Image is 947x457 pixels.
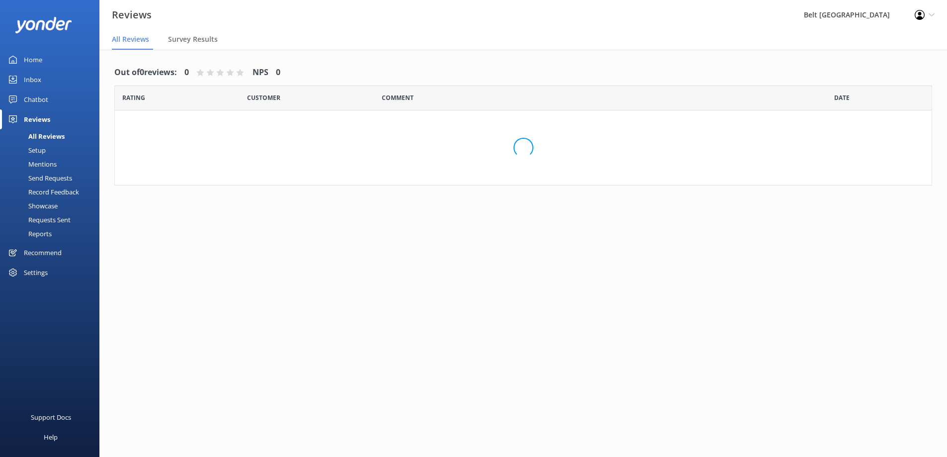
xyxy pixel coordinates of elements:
h4: Out of 0 reviews: [114,66,177,79]
h4: 0 [184,66,189,79]
span: Date [834,93,850,102]
a: Send Requests [6,171,99,185]
span: Question [382,93,414,102]
div: Inbox [24,70,41,90]
div: Reviews [24,109,50,129]
h4: NPS [253,66,268,79]
div: Showcase [6,199,58,213]
div: All Reviews [6,129,65,143]
a: Setup [6,143,99,157]
div: Record Feedback [6,185,79,199]
a: Requests Sent [6,213,99,227]
div: Chatbot [24,90,48,109]
div: Reports [6,227,52,241]
img: yonder-white-logo.png [15,17,72,33]
h3: Reviews [112,7,152,23]
span: Survey Results [168,34,218,44]
div: Send Requests [6,171,72,185]
div: Requests Sent [6,213,71,227]
h4: 0 [276,66,280,79]
div: Recommend [24,243,62,263]
div: Help [44,427,58,447]
a: All Reviews [6,129,99,143]
span: All Reviews [112,34,149,44]
div: Mentions [6,157,57,171]
div: Setup [6,143,46,157]
span: Date [247,93,280,102]
a: Reports [6,227,99,241]
a: Record Feedback [6,185,99,199]
span: Date [122,93,145,102]
div: Home [24,50,42,70]
div: Support Docs [31,407,71,427]
a: Mentions [6,157,99,171]
a: Showcase [6,199,99,213]
div: Settings [24,263,48,282]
